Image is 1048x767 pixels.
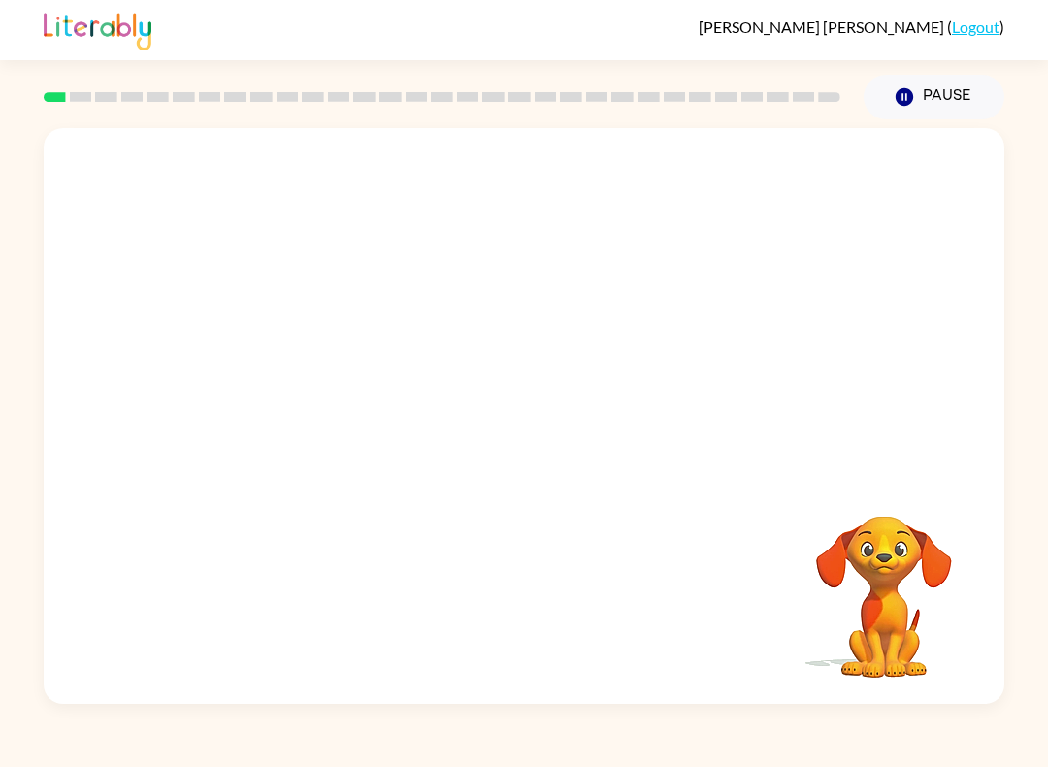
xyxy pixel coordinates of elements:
[699,17,947,36] span: [PERSON_NAME] [PERSON_NAME]
[699,17,1004,36] div: ( )
[864,75,1004,119] button: Pause
[787,486,981,681] video: Your browser must support playing .mp4 files to use Literably. Please try using another browser.
[952,17,999,36] a: Logout
[44,8,151,50] img: Literably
